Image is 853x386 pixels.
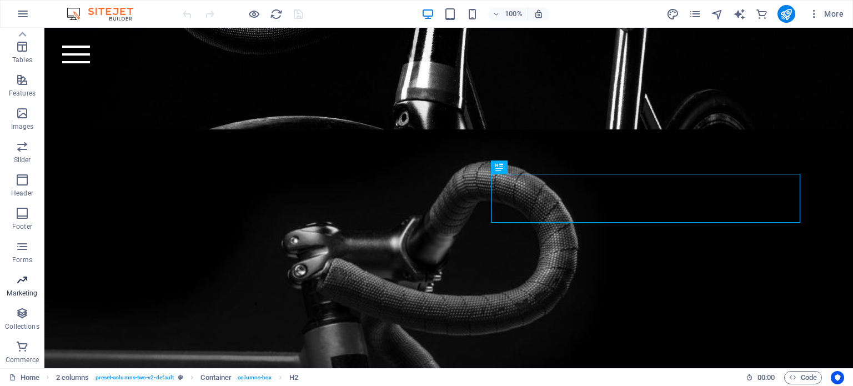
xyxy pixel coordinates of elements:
[733,7,746,21] button: text_generator
[178,374,183,380] i: This element is a customizable preset
[505,7,523,21] h6: 100%
[9,371,39,384] a: Click to cancel selection. Double-click to open Pages
[11,122,34,131] p: Images
[666,7,680,21] button: design
[757,371,775,384] span: 00 00
[689,7,702,21] button: pages
[755,7,769,21] button: commerce
[12,222,32,231] p: Footer
[777,5,795,23] button: publish
[289,371,298,384] span: Click to select. Double-click to edit
[6,355,39,364] p: Commerce
[7,289,37,298] p: Marketing
[534,9,544,19] i: On resize automatically adjust zoom level to fit chosen device.
[12,56,32,64] p: Tables
[780,8,792,21] i: Publish
[784,371,822,384] button: Code
[765,373,767,382] span: :
[666,8,679,21] i: Design (Ctrl+Alt+Y)
[5,322,39,331] p: Collections
[711,8,724,21] i: Navigator
[488,7,528,21] button: 100%
[64,7,147,21] img: Editor Logo
[200,371,232,384] span: Click to select. Double-click to edit
[746,371,775,384] h6: Session time
[711,7,724,21] button: navigator
[236,371,272,384] span: . columns-box
[733,8,746,21] i: AI Writer
[804,5,848,23] button: More
[789,371,817,384] span: Code
[9,89,36,98] p: Features
[11,189,33,198] p: Header
[269,7,283,21] button: reload
[12,255,32,264] p: Forms
[831,371,844,384] button: Usercentrics
[14,156,31,164] p: Slider
[56,371,298,384] nav: breadcrumb
[809,8,844,19] span: More
[270,8,283,21] i: Reload page
[56,371,89,384] span: Click to select. Double-click to edit
[247,7,260,21] button: Click here to leave preview mode and continue editing
[755,8,768,21] i: Commerce
[689,8,701,21] i: Pages (Ctrl+Alt+S)
[93,371,174,384] span: . preset-columns-two-v2-default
